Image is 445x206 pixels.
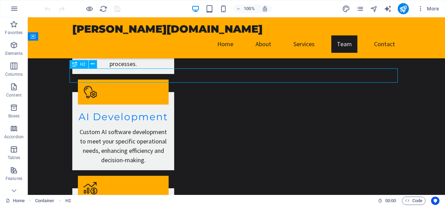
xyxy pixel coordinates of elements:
button: navigator [370,5,378,13]
p: Accordion [4,134,24,140]
p: Favorites [5,30,23,35]
p: Boxes [8,113,20,119]
span: Click to select. Double-click to edit [35,197,55,205]
button: text_generator [384,5,392,13]
p: Columns [5,72,23,77]
i: Reload page [99,5,107,13]
p: Elements [5,51,23,56]
span: Click to select. Double-click to edit [65,197,71,205]
nav: breadcrumb [35,197,71,205]
i: On resize automatically adjust zoom level to fit chosen device. [262,6,268,12]
i: Design (Ctrl+Alt+Y) [342,5,350,13]
span: H2 [80,62,85,66]
i: Pages (Ctrl+Alt+S) [356,5,364,13]
span: More [417,5,439,12]
h6: 100% [244,5,255,13]
button: pages [356,5,364,13]
p: Features [6,176,22,181]
p: Content [6,92,22,98]
i: Publish [399,5,407,13]
button: design [342,5,350,13]
span: Code [405,197,422,205]
i: AI Writer [384,5,392,13]
a: Click to cancel selection. Double-click to open Pages [6,197,25,205]
i: Navigator [370,5,378,13]
button: More [414,3,442,14]
button: Usercentrics [431,197,439,205]
button: Code [402,197,426,205]
p: Tables [8,155,20,160]
button: publish [398,3,409,14]
span: : [390,198,391,203]
button: reload [99,5,107,13]
button: 100% [233,5,258,13]
button: Click here to leave preview mode and continue editing [85,5,94,13]
h6: Session time [378,197,396,205]
span: 00 00 [385,197,396,205]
